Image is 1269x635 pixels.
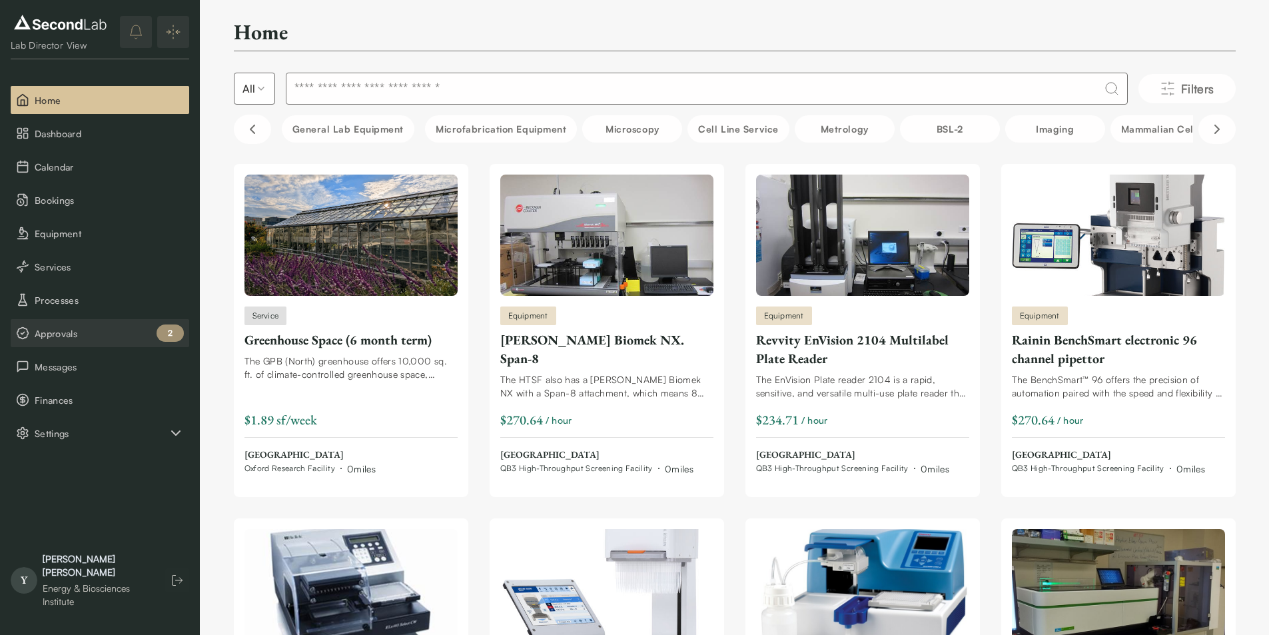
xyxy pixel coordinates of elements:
a: Rainin BenchSmart electronic 96 channel pipettorEquipmentRainin BenchSmart electronic 96 channel ... [1012,175,1225,476]
span: QB3 High-Throughput Screening Facility [1012,463,1164,474]
div: 2 [157,324,184,342]
img: Beckman-Coulter Biomek NX. Span-8 [500,175,713,296]
span: Oxford Research Facility [244,463,335,474]
div: [PERSON_NAME] [PERSON_NAME] [43,552,152,579]
span: Equipment [35,227,184,241]
button: Imaging [1005,115,1105,143]
span: Bookings [35,193,184,207]
span: [GEOGRAPHIC_DATA] [756,448,949,462]
button: Processes [11,286,189,314]
button: Expand/Collapse sidebar [157,16,189,48]
button: BSL-2 [900,115,1000,143]
div: $270.64 [1012,410,1055,429]
span: / hour [546,413,572,427]
span: Equipment [508,310,548,322]
button: Scroll right [1198,115,1236,144]
img: Revvity EnVision 2104 Multilabel Plate Reader [756,175,969,296]
div: Lab Director View [11,39,110,52]
img: Greenhouse Space (6 month term) [244,175,458,296]
button: Bookings [11,186,189,214]
span: Dashboard [35,127,184,141]
button: Dashboard [11,119,189,147]
div: [PERSON_NAME] Biomek NX. Span-8 [500,330,713,368]
button: Finances [11,386,189,414]
div: 0 miles [921,462,949,476]
button: Equipment [11,219,189,247]
button: Messages [11,352,189,380]
img: Rainin BenchSmart electronic 96 channel pipettor [1012,175,1225,296]
div: Greenhouse Space (6 month term) [244,330,458,349]
button: Select listing type [234,73,275,105]
button: Microscopy [582,115,682,143]
span: Settings [35,426,168,440]
span: Processes [35,293,184,307]
button: Mammalian Cells [1110,115,1212,143]
div: Energy & Biosciences Institute [43,582,152,608]
a: Revvity EnVision 2104 Multilabel Plate ReaderEquipmentRevvity EnVision 2104 Multilabel Plate Read... [756,175,969,476]
div: The HTSF also has a [PERSON_NAME] Biomek NX with a Span-8 attachment, which means 8 independently... [500,373,713,400]
span: Equipment [1020,310,1060,322]
div: 0 miles [1176,462,1205,476]
span: $1.89 sf/week [244,411,317,428]
button: Approvals [11,319,189,347]
span: [GEOGRAPHIC_DATA] [500,448,693,462]
div: The BenchSmart™ 96 offers the precision of automation paired with the speed and flexibility of ma... [1012,373,1225,400]
span: Y [11,567,37,594]
button: Filters [1138,74,1236,103]
span: QB3 High-Throughput Screening Facility [500,463,653,474]
button: Home [11,86,189,114]
button: Log out [165,568,189,592]
span: [GEOGRAPHIC_DATA] [244,448,376,462]
button: Services [11,253,189,281]
button: Calendar [11,153,189,181]
span: [GEOGRAPHIC_DATA] [1012,448,1205,462]
span: Calendar [35,160,184,174]
a: Greenhouse Space (6 month term)ServiceGreenhouse Space (6 month term)The GPB (North) greenhouse o... [244,175,458,476]
span: Filters [1181,79,1214,98]
div: Revvity EnVision 2104 Multilabel Plate Reader [756,330,969,368]
span: Finances [35,393,184,407]
span: Service [252,310,279,322]
span: QB3 High-Throughput Screening Facility [756,463,909,474]
button: Microfabrication Equipment [425,115,577,143]
button: Settings [11,419,189,447]
div: $234.71 [756,410,799,429]
div: Settings sub items [11,419,189,447]
button: General Lab equipment [282,115,415,143]
span: Approvals [35,326,184,340]
span: Home [35,93,184,107]
span: Services [35,260,184,274]
a: Beckman-Coulter Biomek NX. Span-8Equipment[PERSON_NAME] Biomek NX. Span-8The HTSF also has a [PER... [500,175,713,476]
span: / hour [801,413,828,427]
button: Metrology [795,115,895,143]
button: Cell line service [687,115,789,143]
div: 0 miles [347,462,376,476]
div: $270.64 [500,410,543,429]
div: Rainin BenchSmart electronic 96 channel pipettor [1012,330,1225,368]
span: Messages [35,360,184,374]
button: notifications [120,16,152,48]
div: The EnVision Plate reader 2104 is a rapid, sensitive, and versatile multi-use plate reader that a... [756,373,969,400]
span: Equipment [764,310,804,322]
div: 0 miles [665,462,693,476]
img: logo [11,12,110,33]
